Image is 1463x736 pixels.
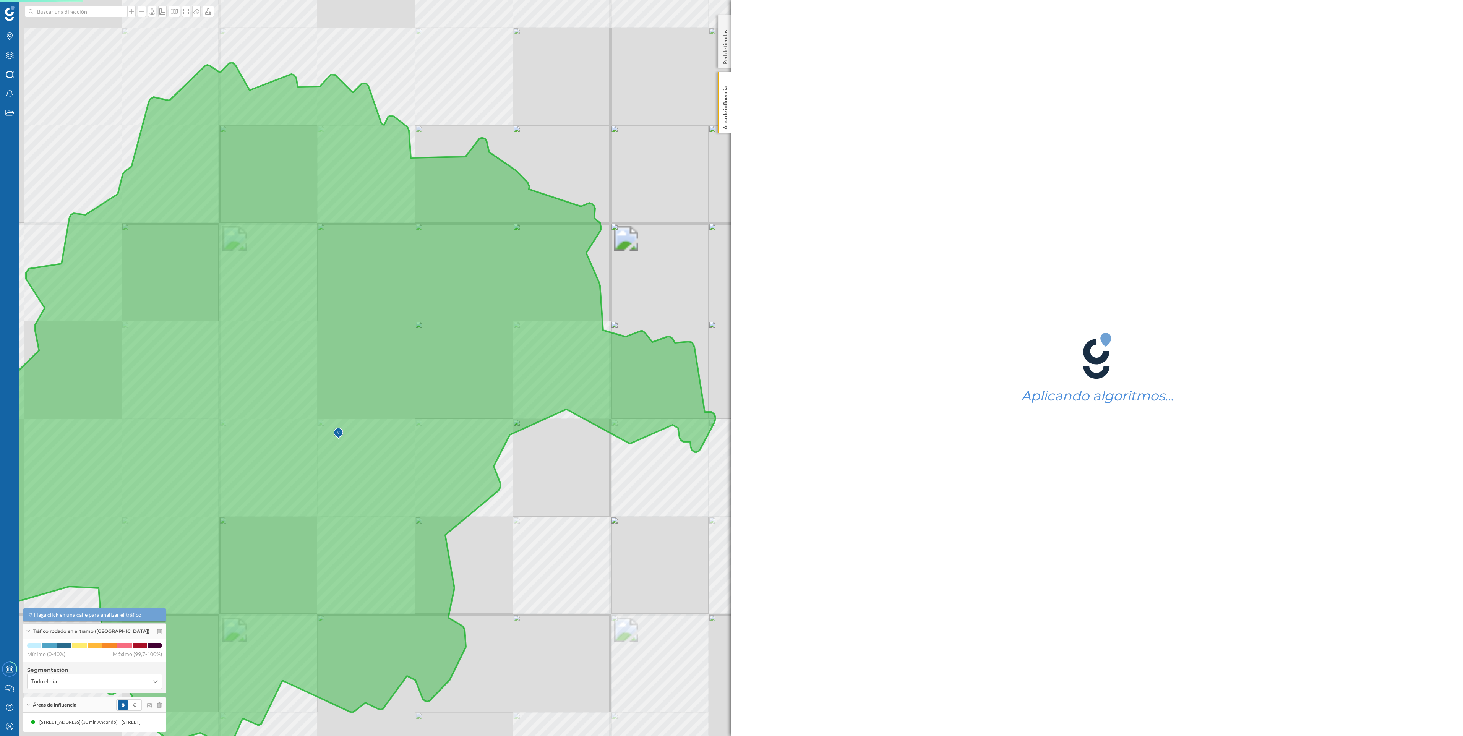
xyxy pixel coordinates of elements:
[113,650,162,658] span: Máximo (99,7-100%)
[27,650,65,658] span: Mínimo (0-40%)
[34,611,141,619] span: Haga click en una calle para analizar el tráfico
[5,6,15,21] img: Geoblink Logo
[722,27,729,64] p: Red de tiendas
[334,426,343,441] img: Marker
[1021,389,1174,403] h1: Aplicando algoritmos…
[31,678,57,685] span: Todo el día
[27,666,162,674] h4: Segmentación
[15,5,42,12] span: Soporte
[33,702,76,708] span: Áreas de influencia
[115,718,197,726] div: [STREET_ADDRESS] (30 min Andando)
[722,83,729,130] p: Área de influencia
[33,628,149,635] span: Tráfico rodado en el tramo ([GEOGRAPHIC_DATA])
[33,718,115,726] div: [STREET_ADDRESS] (30 min Andando)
